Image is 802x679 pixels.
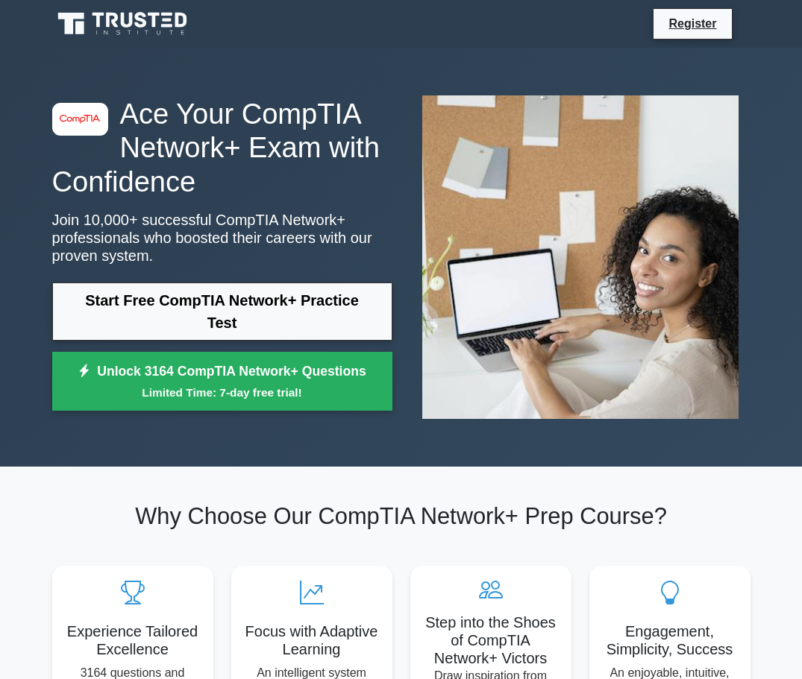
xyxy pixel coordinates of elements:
a: Register [660,14,725,33]
a: Unlock 3164 CompTIA Network+ QuestionsLimited Time: 7-day free trial! [52,352,392,411]
h2: Why Choose Our CompTIA Network+ Prep Course? [52,502,751,530]
h5: Experience Tailored Excellence [64,622,201,658]
p: Join 10,000+ successful CompTIA Network+ professionals who boosted their careers with our proven ... [52,211,392,265]
h5: Engagement, Simplicity, Success [601,622,739,658]
h1: Ace Your CompTIA Network+ Exam with Confidence [52,97,392,199]
a: Start Free CompTIA Network+ Practice Test [52,282,392,341]
h5: Focus with Adaptive Learning [243,622,380,658]
h5: Step into the Shoes of CompTIA Network+ Victors [422,613,560,667]
small: Limited Time: 7-day free trial! [71,384,374,401]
